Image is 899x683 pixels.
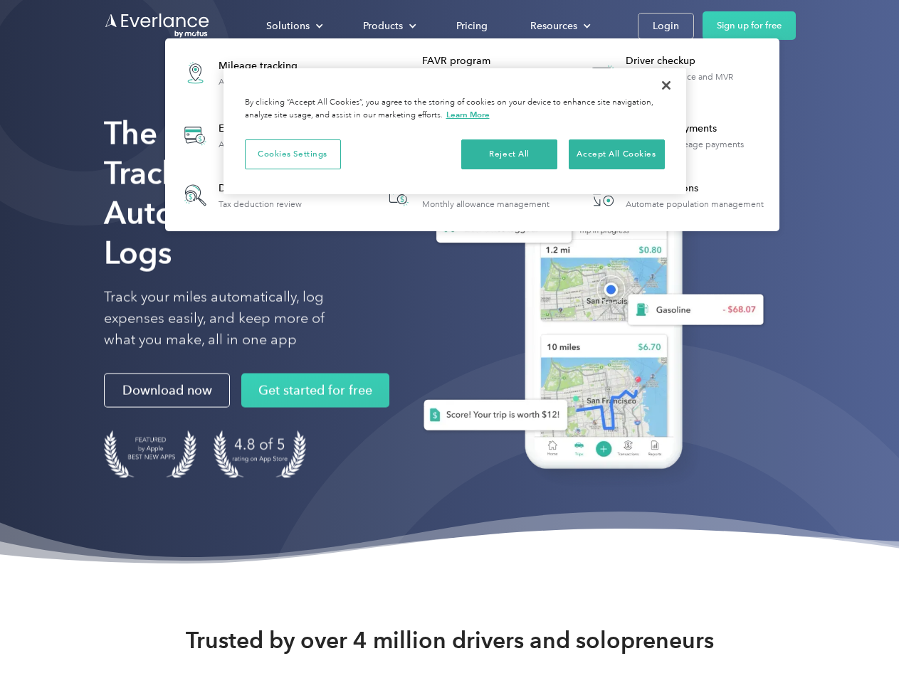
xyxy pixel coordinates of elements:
div: Resources [516,14,602,38]
div: Monthly allowance management [422,199,550,209]
div: Resources [530,17,577,35]
a: HR IntegrationsAutomate population management [579,172,771,218]
div: License, insurance and MVR verification [626,72,772,92]
img: Badge for Featured by Apple Best New Apps [104,430,196,478]
img: 4.9 out of 5 stars on the app store [214,430,306,478]
a: Login [638,13,694,39]
div: Solutions [252,14,335,38]
a: Pricing [442,14,502,38]
button: Close [651,70,682,101]
img: Everlance, mileage tracker app, expense tracking app [401,135,775,490]
div: Driver checkup [626,54,772,68]
div: By clicking “Accept All Cookies”, you agree to the storing of cookies on your device to enhance s... [245,97,665,122]
a: Download now [104,374,230,408]
div: Login [653,17,679,35]
a: Deduction finderTax deduction review [172,172,309,218]
a: Accountable planMonthly allowance management [376,172,557,218]
div: FAVR program [422,54,568,68]
a: Driver checkupLicense, insurance and MVR verification [579,47,772,99]
div: Tax deduction review [219,199,302,209]
div: Privacy [224,68,686,194]
a: Mileage trackingAutomatic mileage logs [172,47,318,99]
div: Products [363,17,403,35]
div: Automate population management [626,199,764,209]
a: Go to homepage [104,12,211,39]
div: Products [349,14,428,38]
a: FAVR programFixed & Variable Rate reimbursement design & management [376,47,569,99]
button: Accept All Cookies [569,139,665,169]
div: Solutions [266,17,310,35]
p: Track your miles automatically, log expenses easily, and keep more of what you make, all in one app [104,287,358,351]
nav: Products [165,38,779,231]
strong: Trusted by over 4 million drivers and solopreneurs [186,626,714,655]
button: Cookies Settings [245,139,341,169]
a: Get started for free [241,374,389,408]
button: Reject All [461,139,557,169]
a: Expense trackingAutomatic transaction logs [172,110,328,162]
div: Automatic transaction logs [219,139,321,149]
a: More information about your privacy, opens in a new tab [446,110,490,120]
div: Pricing [456,17,488,35]
div: Mileage tracking [219,59,311,73]
div: HR Integrations [626,181,764,196]
a: Sign up for free [703,11,796,40]
div: Cookie banner [224,68,686,194]
div: Expense tracking [219,122,321,136]
div: Automatic mileage logs [219,77,311,87]
div: Deduction finder [219,181,302,196]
